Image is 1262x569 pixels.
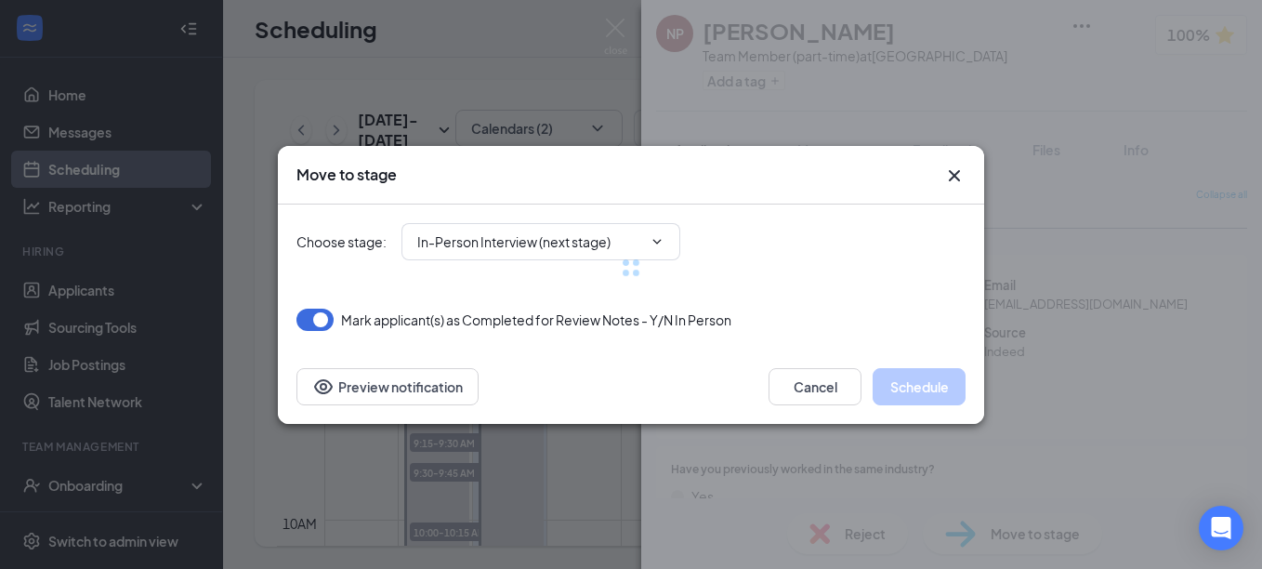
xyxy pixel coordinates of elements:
[943,165,966,187] button: Close
[769,368,861,405] button: Cancel
[873,368,966,405] button: Schedule
[1199,506,1243,550] div: Open Intercom Messenger
[296,165,397,185] h3: Move to stage
[296,368,479,405] button: Preview notificationEye
[943,165,966,187] svg: Cross
[312,376,335,398] svg: Eye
